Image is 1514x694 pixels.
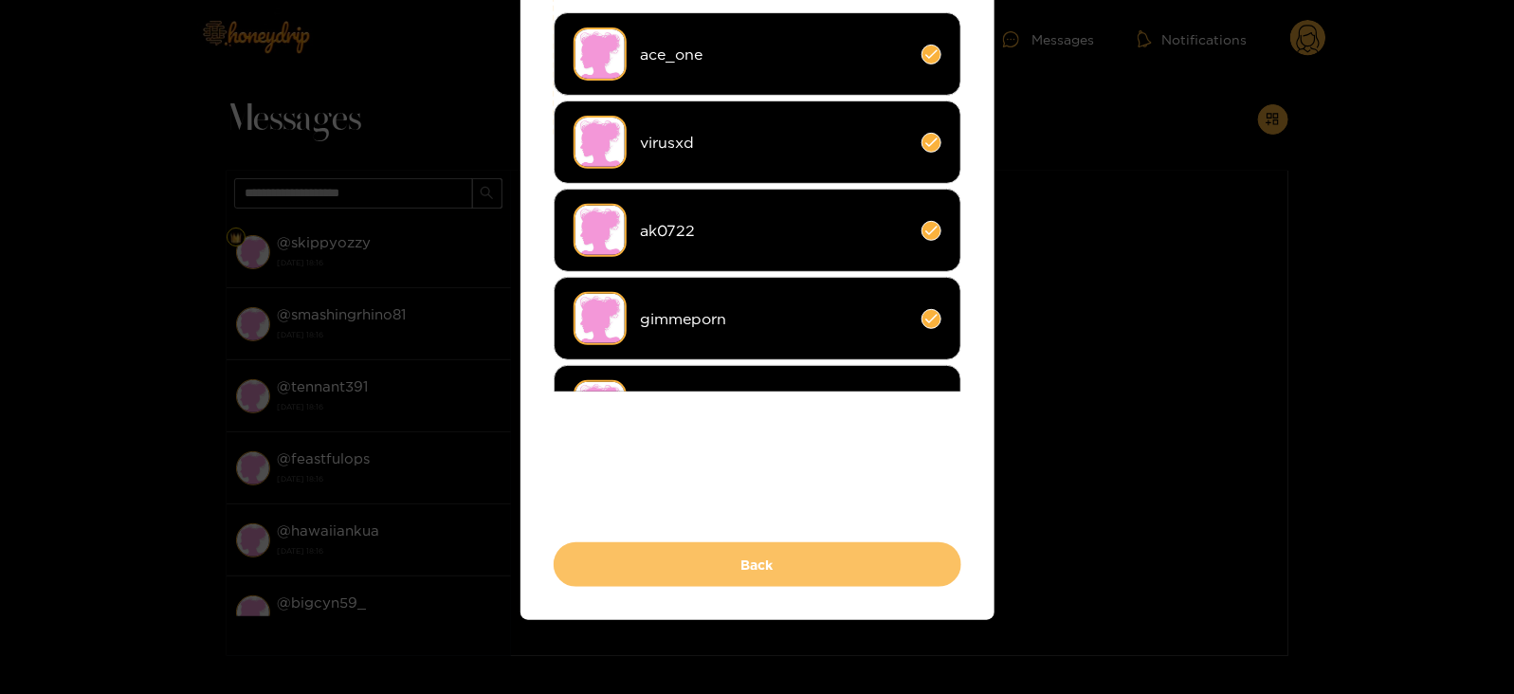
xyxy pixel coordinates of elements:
[574,204,627,257] img: no-avatar.png
[641,220,907,242] span: ak0722
[574,292,627,345] img: no-avatar.png
[554,542,961,587] button: Back
[574,116,627,169] img: no-avatar.png
[641,44,907,65] span: ace_one
[574,27,627,81] img: no-avatar.png
[574,380,627,433] img: no-avatar.png
[641,308,907,330] span: gimmeporn
[641,132,907,154] span: virusxd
